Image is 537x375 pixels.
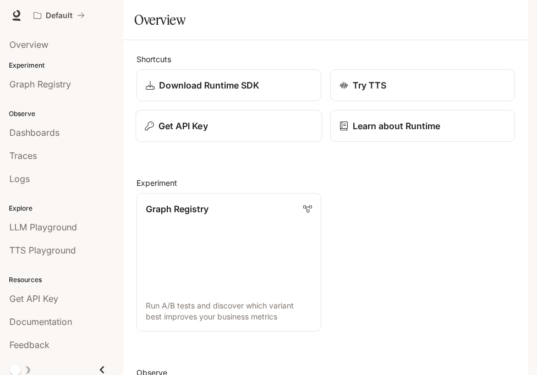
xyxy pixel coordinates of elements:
[134,9,185,31] h1: Overview
[330,69,515,101] a: Try TTS
[135,110,322,142] button: Get API Key
[353,79,386,92] p: Try TTS
[136,53,515,65] h2: Shortcuts
[136,69,321,101] a: Download Runtime SDK
[29,4,90,26] button: All workspaces
[353,119,440,133] p: Learn about Runtime
[136,193,321,332] a: Graph RegistryRun A/B tests and discover which variant best improves your business metrics
[146,202,209,216] p: Graph Registry
[136,177,515,189] h2: Experiment
[158,119,208,133] p: Get API Key
[330,110,515,142] a: Learn about Runtime
[46,11,73,20] p: Default
[159,79,259,92] p: Download Runtime SDK
[146,300,312,322] p: Run A/B tests and discover which variant best improves your business metrics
